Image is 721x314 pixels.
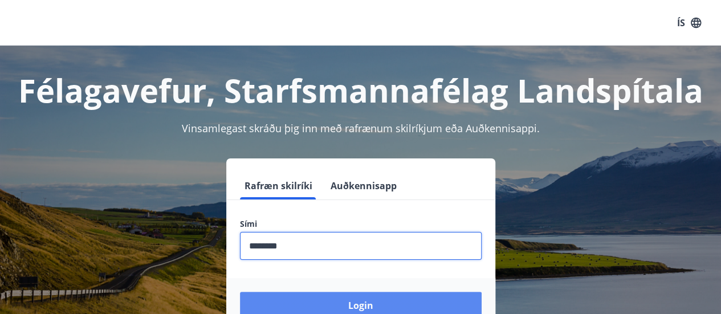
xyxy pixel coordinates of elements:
[671,13,707,33] button: ÍS
[240,218,482,230] label: Sími
[182,121,540,135] span: Vinsamlegast skráðu þig inn með rafrænum skilríkjum eða Auðkennisappi.
[14,68,707,112] h1: Félagavefur, Starfsmannafélag Landspítala
[240,172,317,199] button: Rafræn skilríki
[326,172,401,199] button: Auðkennisapp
